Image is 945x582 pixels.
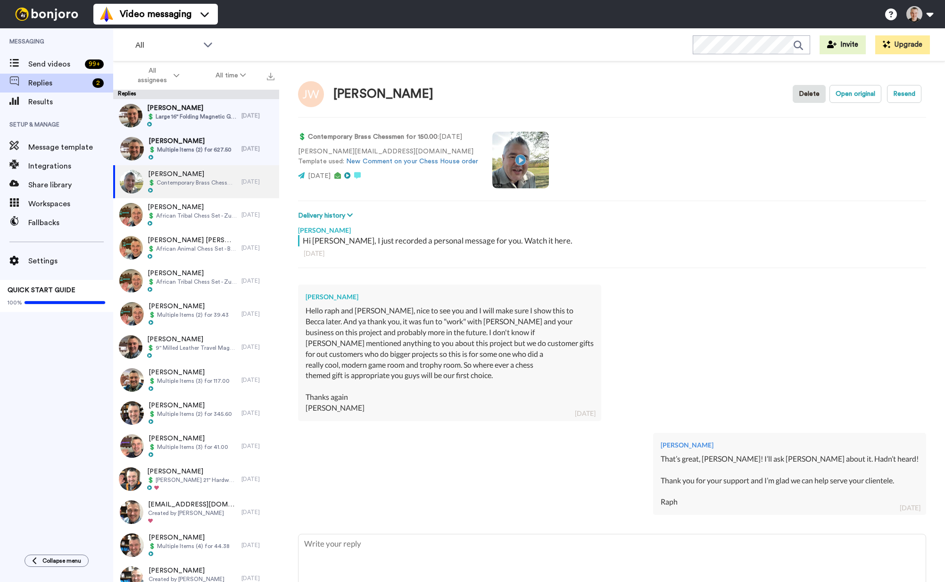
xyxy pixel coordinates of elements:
span: 💲 Multiple Items (2) for 627.50 [149,146,232,153]
a: New Comment on your Chess House order [346,158,478,165]
a: [PERSON_NAME]💲 African Tribal Chess Set - Zulu / Ndebele (Small) for 185.00[DATE] [113,198,279,231]
button: All time [198,67,265,84]
img: 64a27212-6be6-4421-86b3-dc4a9c8c7fa2-thumb.jpg [119,104,142,127]
div: That’s great, [PERSON_NAME]! I’ll ask [PERSON_NAME] about it. Hadn’t heard! Thank you for your su... [661,454,919,507]
img: vm-color.svg [99,7,114,22]
a: [PERSON_NAME]💲 Large 16" Folding Magnetic Golden Rosewood/Maple Chess Set in Leatherette Case for... [113,99,279,132]
div: [DATE] [241,310,274,318]
span: 💲 African Tribal Chess Set - Zulu / Ndebele (Small) for 101.24 [148,278,237,286]
div: [DATE] [241,376,274,384]
a: [PERSON_NAME] [PERSON_NAME]💲 African Animal Chess Set - Big 5 Busts for 273.89[DATE] [113,231,279,264]
img: 3d26012b-5f99-4d05-b94e-b3e37edf9064-thumb.jpg [119,236,143,260]
button: Delivery history [298,211,356,221]
img: 993291a9-9b94-46f6-aae3-12796e0d7e6c-thumb.jpg [119,467,142,491]
span: [PERSON_NAME] [149,136,232,146]
span: Fallbacks [28,217,113,228]
img: d85156be-d1b4-4b44-be79-3d781184e62e-thumb.jpg [119,335,142,359]
p: : [DATE] [298,132,478,142]
a: [PERSON_NAME]💲 Contemporary Brass Chessmen for 150.00[DATE] [113,165,279,198]
div: [DATE] [241,145,274,152]
span: [PERSON_NAME] [148,269,237,278]
a: [PERSON_NAME]💲 Multiple Items (4) for 44.38[DATE] [113,529,279,562]
span: Integrations [28,160,113,172]
div: [DATE] [241,112,274,119]
div: [DATE] [241,409,274,417]
span: Video messaging [120,8,191,21]
span: 💲 African Tribal Chess Set - Zulu / Ndebele (Small) for 185.00 [148,212,237,219]
span: 💲 Multiple Items (4) for 44.38 [149,542,230,550]
a: [PERSON_NAME]💲 Multiple Items (2) for 39.43[DATE] [113,297,279,330]
span: 💲 Multiple Items (2) for 39.43 [149,311,229,319]
div: [DATE] [241,277,274,285]
button: Upgrade [875,35,930,54]
img: 02c09aac-85e2-431f-9310-8237a907af8e-thumb.jpg [120,500,143,524]
span: 💲 African Animal Chess Set - Big 5 Busts for 273.89 [148,245,237,253]
span: [PERSON_NAME] [149,401,232,410]
div: [DATE] [241,541,274,549]
button: Invite [820,35,866,54]
div: [DATE] [241,244,274,252]
span: [PERSON_NAME] [147,467,237,476]
button: Collapse menu [25,555,89,567]
div: [DATE] [900,503,920,513]
div: Hi [PERSON_NAME], I just recorded a personal message for you. Watch it here. [303,235,924,246]
strong: 💲 Contemporary Brass Chessmen for 150.00 [298,134,438,140]
span: [PERSON_NAME] [PERSON_NAME] [148,236,237,245]
button: Export all results that match these filters now. [264,68,277,83]
span: Message template [28,142,113,153]
span: Share library [28,179,113,191]
div: Replies [113,90,279,99]
div: [PERSON_NAME] [661,440,919,450]
div: [DATE] [241,211,274,219]
button: Resend [887,85,921,103]
a: [PERSON_NAME]💲 [PERSON_NAME] 21" Hardwood Player's Chessboard 2.25" Squares JLP, [GEOGRAPHIC_DATA... [113,463,279,496]
img: c17a8cd0-0dfc-4ec0-ae4f-8b5115a7244b-thumb.jpg [120,137,144,160]
span: [PERSON_NAME] [149,533,230,542]
span: 💲 Contemporary Brass Chessmen for 150.00 [148,179,237,186]
div: [DATE] [241,442,274,450]
img: 3b377ce8-acc5-4c70-b1d3-8471327ca4db-thumb.jpg [119,269,143,293]
span: 100% [8,299,22,306]
div: [DATE] [304,249,920,258]
img: c6433dc5-efe6-4ba9-a95a-bde3f733f5af-thumb.jpg [120,401,144,425]
div: [DATE] [241,343,274,351]
div: 2 [92,78,104,88]
img: ef9617b6-8a69-4476-a55c-657a2e3a4ecf-thumb.jpg [120,170,143,194]
span: Replies [28,77,89,89]
span: [PERSON_NAME] [149,434,228,443]
span: [PERSON_NAME] [147,103,237,113]
span: Collapse menu [42,557,81,565]
span: [PERSON_NAME] [147,335,237,344]
div: [DATE] [241,178,274,186]
a: [PERSON_NAME]💲 Multiple Items (2) for 345.60[DATE] [113,396,279,430]
p: [PERSON_NAME][EMAIL_ADDRESS][DOMAIN_NAME] Template used: [298,147,478,167]
span: [PERSON_NAME] [149,368,230,377]
span: Workspaces [28,198,113,210]
span: All [135,40,199,51]
img: bj-logo-header-white.svg [11,8,82,21]
a: [PERSON_NAME]💲 Multiple Items (3) for 41.00[DATE] [113,430,279,463]
span: All assignees [133,66,172,85]
div: Hello raph and [PERSON_NAME], nice to see you and I will make sure I show this to Becca later. An... [306,305,594,413]
img: bb3e0c5e-7e5e-4506-8e10-3dbf9145277c-thumb.jpg [120,302,144,326]
img: Image of Jake Wesorick [298,81,324,107]
div: [DATE] [241,508,274,516]
span: 💲 Multiple Items (3) for 41.00 [149,443,228,451]
span: Send videos [28,59,81,70]
span: 💲 Multiple Items (3) for 117.00 [149,377,230,385]
span: Results [28,96,113,108]
div: [PERSON_NAME] [306,292,594,302]
img: e57c4f9e-31a3-435c-a79f-131097afe86b-thumb.jpg [119,203,143,227]
div: [DATE] [575,409,596,418]
button: All assignees [115,62,198,89]
span: [PERSON_NAME] [148,202,237,212]
span: 💲 Multiple Items (2) for 345.60 [149,410,232,418]
img: 6ae72233-f843-403f-b2b3-3d47c3909021-thumb.jpg [120,434,144,458]
span: [PERSON_NAME] [149,566,224,575]
button: Open original [829,85,881,103]
img: export.svg [267,73,274,80]
img: 02bdba63-987a-47bd-8183-aa401c44a570-thumb.jpg [120,368,144,392]
div: 99 + [85,59,104,69]
span: Settings [28,255,113,267]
